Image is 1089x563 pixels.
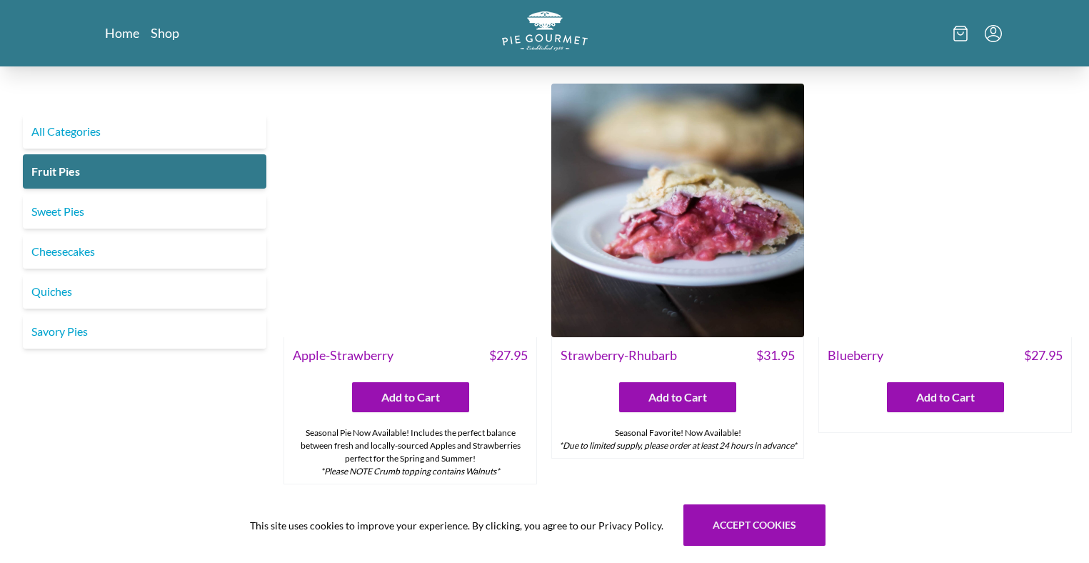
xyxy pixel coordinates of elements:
a: Fruit Pies [23,154,266,189]
span: $ 27.95 [1024,346,1063,365]
span: Add to Cart [916,389,975,406]
em: *Due to limited supply, please order at least 24 hours in advance* [559,440,797,451]
a: Logo [502,11,588,55]
button: Add to Cart [352,382,469,412]
img: logo [502,11,588,51]
em: *Please NOTE Crumb topping contains Walnuts* [321,466,500,477]
a: Shop [151,24,179,41]
img: Blueberry [818,84,1072,337]
div: Seasonal Favorite! Now Available! [552,421,804,458]
span: $ 27.95 [489,346,528,365]
button: Accept cookies [683,504,825,546]
span: Add to Cart [381,389,440,406]
a: Cheesecakes [23,234,266,269]
button: Add to Cart [887,382,1004,412]
span: Add to Cart [648,389,707,406]
a: Sweet Pies [23,194,266,229]
span: This site uses cookies to improve your experience. By clicking, you agree to our Privacy Policy. [250,518,663,533]
span: Strawberry-Rhubarb [561,346,677,365]
img: Apple-Strawberry [283,84,537,337]
button: Add to Cart [619,382,736,412]
span: $ 31.95 [756,346,795,365]
a: Savory Pies [23,314,266,349]
img: Strawberry-Rhubarb [551,84,805,337]
span: Blueberry [828,346,883,365]
a: All Categories [23,114,266,149]
button: Menu [985,25,1002,42]
span: Apple-Strawberry [293,346,393,365]
div: Seasonal Pie Now Available! Includes the perfect balance between fresh and locally-sourced Apples... [284,421,536,484]
a: Home [105,24,139,41]
a: Quiches [23,274,266,309]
